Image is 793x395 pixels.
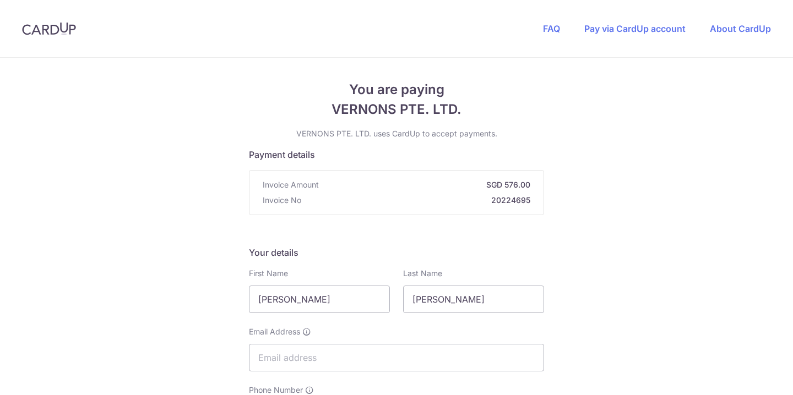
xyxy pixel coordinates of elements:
strong: 20224695 [306,195,530,206]
span: Invoice No [263,195,301,206]
a: FAQ [543,23,560,34]
input: First name [249,286,390,313]
p: VERNONS PTE. LTD. uses CardUp to accept payments. [249,128,544,139]
h5: Your details [249,246,544,259]
a: Pay via CardUp account [584,23,686,34]
h5: Payment details [249,148,544,161]
input: Email address [249,344,544,371]
span: VERNONS PTE. LTD. [249,100,544,119]
label: First Name [249,268,288,279]
span: You are paying [249,80,544,100]
input: Last name [403,286,544,313]
strong: SGD 576.00 [323,179,530,190]
a: About CardUp [710,23,771,34]
img: CardUp [22,22,76,35]
span: Email Address [249,326,300,337]
span: Invoice Amount [263,179,319,190]
label: Last Name [403,268,442,279]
